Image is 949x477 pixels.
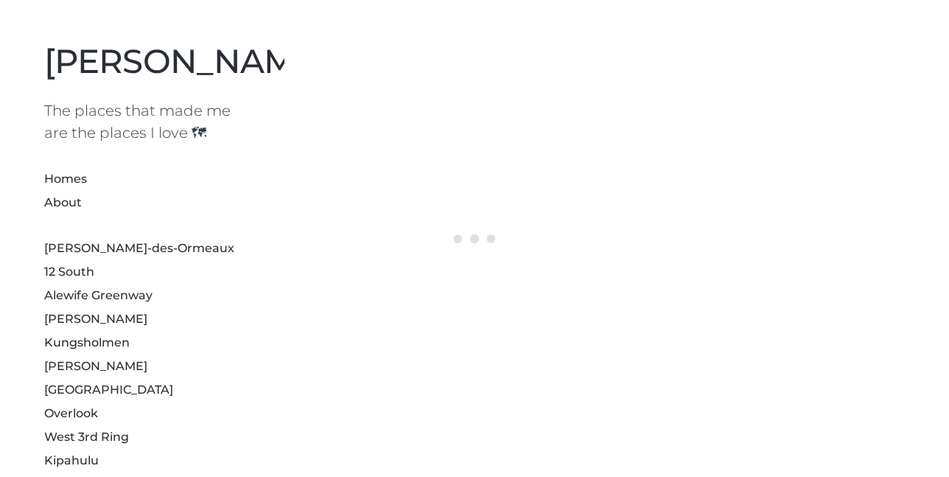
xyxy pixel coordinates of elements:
[44,359,147,373] a: [PERSON_NAME]
[44,312,147,326] a: [PERSON_NAME]
[44,335,130,349] a: Kungsholmen
[44,241,234,255] a: [PERSON_NAME]-des-Ormeaux
[44,172,87,186] a: Homes
[44,100,240,144] h1: The places that made me are the places I love 🗺
[44,406,98,420] a: Overlook
[44,383,173,397] a: [GEOGRAPHIC_DATA]
[44,430,129,444] a: West 3rd Ring
[44,195,82,209] a: About
[44,453,99,467] a: Kipahulu
[44,288,153,302] a: Alewife Greenway
[44,265,94,279] a: 12 South
[44,41,326,81] a: [PERSON_NAME]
